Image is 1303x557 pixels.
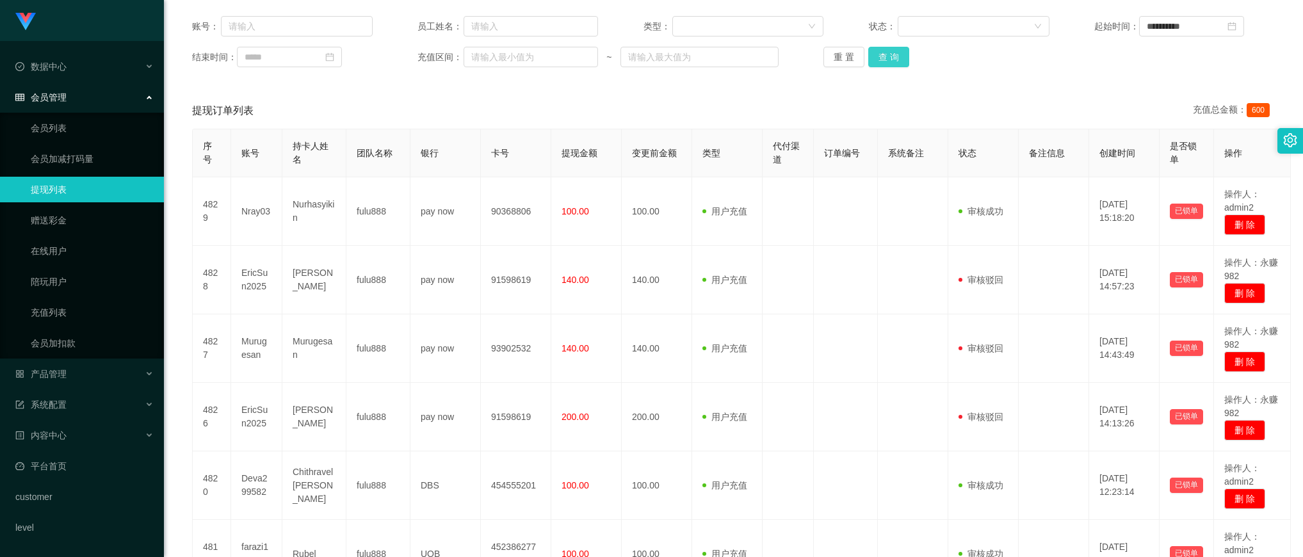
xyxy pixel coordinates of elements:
i: 图标: calendar [325,52,334,61]
input: 请输入 [221,16,373,36]
span: 审核成功 [959,206,1003,216]
td: 100.00 [622,451,692,520]
span: 系统配置 [15,400,67,410]
span: 审核成功 [959,480,1003,490]
span: 备注信息 [1029,148,1065,158]
a: 赠送彩金 [31,207,154,233]
span: 600 [1247,103,1270,117]
i: 图标: form [15,400,24,409]
span: 审核驳回 [959,343,1003,353]
button: 已锁单 [1170,204,1203,219]
td: 93902532 [481,314,551,383]
td: Deva299582 [231,451,282,520]
td: 4829 [193,177,231,246]
i: 图标: check-circle-o [15,62,24,71]
td: EricSun2025 [231,383,282,451]
td: 200.00 [622,383,692,451]
img: logo.9652507e.png [15,13,36,31]
i: 图标: table [15,93,24,102]
i: 图标: calendar [1227,22,1236,31]
span: 序号 [203,141,212,165]
td: 100.00 [622,177,692,246]
td: 4828 [193,246,231,314]
span: 数据中心 [15,61,67,72]
span: 操作人：永赚982 [1224,394,1278,418]
a: 会员列表 [31,115,154,141]
button: 删 除 [1224,488,1265,509]
span: 操作 [1224,148,1242,158]
i: 图标: setting [1283,133,1297,147]
button: 已锁单 [1170,409,1203,424]
td: pay now [410,383,481,451]
span: 员工姓名： [417,20,464,33]
span: 提现订单列表 [192,103,254,118]
span: 操作人：永赚982 [1224,326,1278,350]
span: 银行 [421,148,439,158]
span: 类型： [643,20,672,33]
td: fulu888 [346,246,410,314]
i: 图标: down [1034,22,1042,31]
span: 账号： [192,20,221,33]
td: fulu888 [346,383,410,451]
td: [DATE] 12:23:14 [1089,451,1160,520]
td: 140.00 [622,246,692,314]
td: fulu888 [346,451,410,520]
a: 在线用户 [31,238,154,264]
span: 起始时间： [1094,20,1139,33]
button: 已锁单 [1170,272,1203,287]
input: 请输入 [464,16,598,36]
span: 用户充值 [702,343,747,353]
span: 账号 [241,148,259,158]
span: 订单编号 [824,148,860,158]
button: 已锁单 [1170,341,1203,356]
span: 变更前金额 [632,148,677,158]
td: Murugesan [282,314,346,383]
span: 审核驳回 [959,412,1003,422]
i: 图标: profile [15,431,24,440]
span: 充值区间： [417,51,464,64]
i: 图标: down [808,22,816,31]
span: 操作人：admin2 [1224,463,1260,487]
button: 查 询 [868,47,909,67]
td: pay now [410,177,481,246]
td: Chithravel [PERSON_NAME] [282,451,346,520]
td: 140.00 [622,314,692,383]
button: 删 除 [1224,214,1265,235]
span: 用户充值 [702,412,747,422]
span: 会员管理 [15,92,67,102]
td: fulu888 [346,177,410,246]
td: fulu888 [346,314,410,383]
span: 140.00 [562,343,589,353]
a: 会员加减打码量 [31,146,154,172]
span: 是否锁单 [1170,141,1197,165]
span: 用户充值 [702,275,747,285]
td: [DATE] 15:18:20 [1089,177,1160,246]
td: [PERSON_NAME] [282,246,346,314]
td: 4827 [193,314,231,383]
td: [DATE] 14:13:26 [1089,383,1160,451]
i: 图标: appstore-o [15,369,24,378]
button: 删 除 [1224,420,1265,440]
span: 审核驳回 [959,275,1003,285]
span: 系统备注 [888,148,924,158]
td: EricSun2025 [231,246,282,314]
span: 提现金额 [562,148,597,158]
span: 产品管理 [15,369,67,379]
span: 操作人：admin2 [1224,189,1260,213]
button: 删 除 [1224,351,1265,372]
span: 操作人：admin2 [1224,531,1260,555]
td: 91598619 [481,383,551,451]
td: 90368806 [481,177,551,246]
span: 内容中心 [15,430,67,440]
td: 4820 [193,451,231,520]
td: 454555201 [481,451,551,520]
td: 4826 [193,383,231,451]
td: DBS [410,451,481,520]
a: level [15,515,154,540]
span: ~ [598,51,620,64]
a: customer [15,484,154,510]
a: 陪玩用户 [31,269,154,295]
span: 操作人：永赚982 [1224,257,1278,281]
a: 图标: dashboard平台首页 [15,453,154,479]
td: Nurhasyikin [282,177,346,246]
